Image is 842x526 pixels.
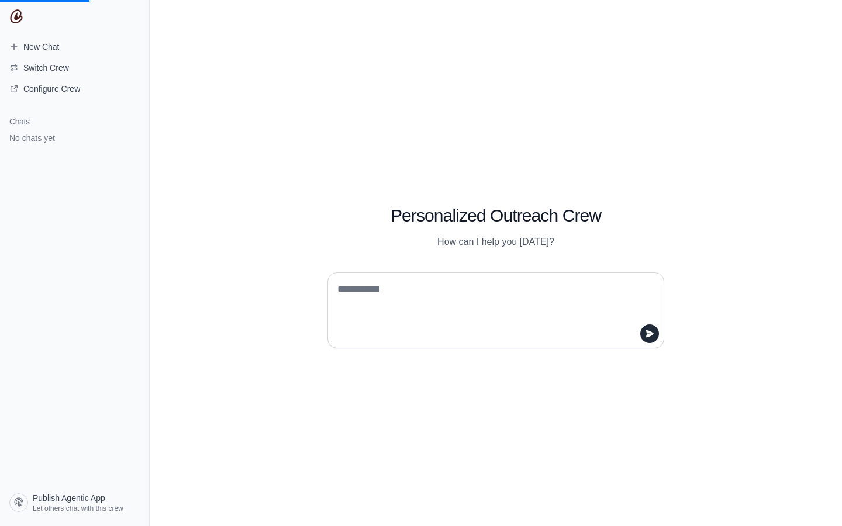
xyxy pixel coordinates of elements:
[33,504,123,513] span: Let others chat with this crew
[23,41,59,53] span: New Chat
[33,492,105,504] span: Publish Agentic App
[327,205,664,226] h1: Personalized Outreach Crew
[23,62,69,74] span: Switch Crew
[5,79,144,98] a: Configure Crew
[9,9,23,23] img: CrewAI Logo
[5,37,144,56] a: New Chat
[327,235,664,249] p: How can I help you [DATE]?
[5,58,144,77] button: Switch Crew
[784,470,842,526] iframe: Chat Widget
[23,83,80,95] span: Configure Crew
[5,489,144,517] a: Publish Agentic App Let others chat with this crew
